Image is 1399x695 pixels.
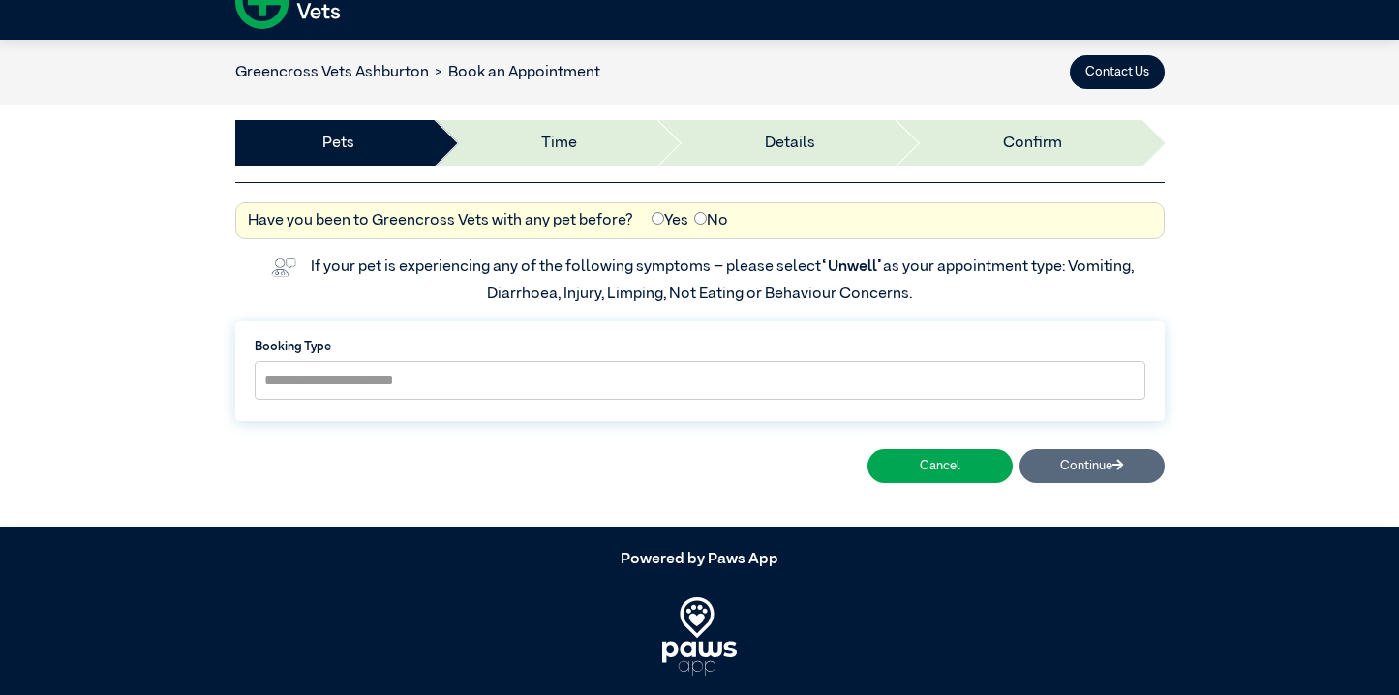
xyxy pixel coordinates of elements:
[652,212,664,225] input: Yes
[662,597,737,675] img: PawsApp
[429,61,601,84] li: Book an Appointment
[1070,55,1165,89] button: Contact Us
[867,449,1013,483] button: Cancel
[311,259,1137,302] label: If your pet is experiencing any of the following symptoms – please select as your appointment typ...
[235,551,1165,569] h5: Powered by Paws App
[255,338,1145,356] label: Booking Type
[694,209,728,232] label: No
[322,132,354,155] a: Pets
[235,61,601,84] nav: breadcrumb
[821,259,883,275] span: “Unwell”
[248,209,633,232] label: Have you been to Greencross Vets with any pet before?
[235,65,429,80] a: Greencross Vets Ashburton
[652,209,688,232] label: Yes
[265,252,302,283] img: vet
[694,212,707,225] input: No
